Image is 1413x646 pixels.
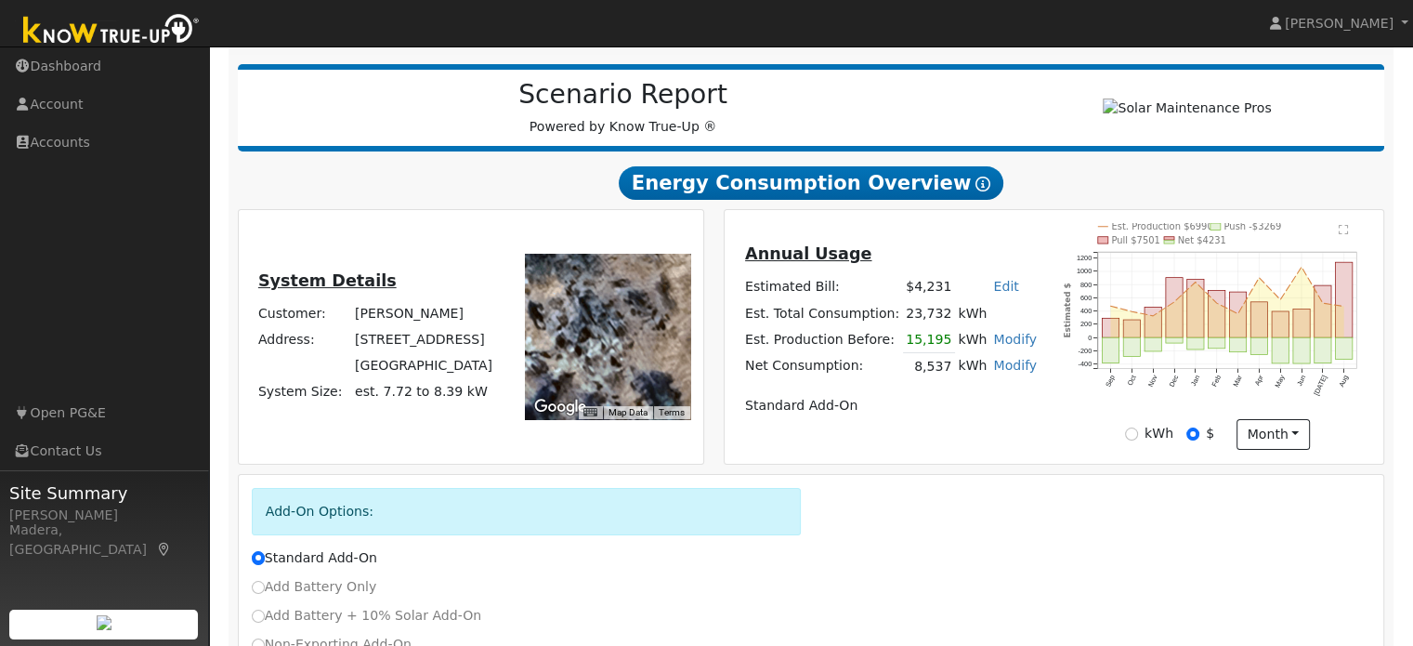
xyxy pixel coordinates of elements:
span: Energy Consumption Overview [619,166,1003,200]
circle: onclick="" [1322,302,1325,305]
circle: onclick="" [1173,300,1176,303]
text: 1000 [1077,267,1092,275]
input: kWh [1125,428,1138,441]
text: May [1274,374,1287,389]
text: 600 [1080,294,1092,302]
rect: onclick="" [1230,337,1247,352]
text: 0 [1088,334,1092,342]
text: Oct [1126,374,1138,387]
circle: onclick="" [1195,281,1197,283]
rect: onclick="" [1336,337,1353,359]
circle: onclick="" [1131,310,1133,313]
img: Solar Maintenance Pros [1103,99,1271,118]
circle: onclick="" [1109,305,1112,308]
td: kWh [955,326,990,353]
circle: onclick="" [1215,302,1218,305]
td: 15,195 [903,326,955,353]
u: System Details [258,271,397,290]
a: Modify [993,358,1037,373]
td: [PERSON_NAME] [351,301,495,327]
rect: onclick="" [1102,318,1119,337]
text: 400 [1080,307,1092,315]
img: Google [530,395,591,419]
td: Address: [255,327,351,353]
span: est. 7.72 to 8.39 kW [355,384,488,399]
span: [PERSON_NAME] [1285,16,1393,31]
td: Estimated Bill: [741,274,902,300]
td: Est. Production Before: [741,326,902,353]
a: Terms (opens in new tab) [659,407,685,417]
label: Standard Add-On [252,548,377,568]
text: Pull $7501 [1112,235,1160,245]
a: Modify [993,332,1037,347]
input: Standard Add-On [252,551,265,564]
text: Est. Production $6990 [1112,221,1213,231]
rect: onclick="" [1102,337,1119,363]
td: 8,537 [903,353,955,380]
td: [GEOGRAPHIC_DATA] [351,353,495,379]
td: Est. Total Consumption: [741,300,902,326]
circle: onclick="" [1152,314,1155,317]
rect: onclick="" [1293,337,1310,363]
rect: onclick="" [1123,337,1140,356]
input: Add Battery Only [252,581,265,594]
circle: onclick="" [1258,276,1261,279]
rect: onclick="" [1187,337,1204,349]
text: [DATE] [1313,374,1329,397]
td: 23,732 [903,300,955,326]
rect: onclick="" [1336,262,1353,337]
div: Add-On Options: [252,488,802,535]
td: Net Consumption: [741,353,902,380]
text: Dec [1168,374,1181,389]
rect: onclick="" [1145,337,1161,351]
button: month [1236,419,1310,451]
rect: onclick="" [1209,290,1225,337]
rect: onclick="" [1272,337,1289,363]
label: Add Battery Only [252,577,377,597]
text: -400 [1079,360,1092,368]
td: Standard Add-On [741,393,1040,419]
a: Open this area in Google Maps (opens a new window) [530,395,591,419]
div: [PERSON_NAME] [9,506,199,525]
rect: onclick="" [1250,302,1267,337]
a: Edit [993,279,1018,294]
td: System Size [351,379,495,405]
label: $ [1206,424,1214,443]
div: Madera, [GEOGRAPHIC_DATA] [9,521,199,560]
text: 1200 [1077,254,1092,262]
label: Add Battery + 10% Solar Add-On [252,606,482,626]
rect: onclick="" [1187,280,1204,338]
text: Jun [1295,374,1307,388]
text: Nov [1146,374,1159,389]
td: [STREET_ADDRESS] [351,327,495,353]
text: Jan [1189,374,1201,388]
td: kWh [955,300,1040,326]
circle: onclick="" [1301,266,1303,269]
u: Annual Usage [745,244,871,263]
text: Net $4231 [1178,235,1226,245]
rect: onclick="" [1250,337,1267,354]
rect: onclick="" [1315,337,1331,363]
rect: onclick="" [1230,292,1247,337]
rect: onclick="" [1123,320,1140,337]
text:  [1339,224,1349,235]
div: Powered by Know True-Up ® [247,79,1000,137]
text: Feb [1210,374,1223,388]
text: Aug [1338,374,1351,389]
img: Know True-Up [14,10,209,52]
button: Map Data [608,406,648,419]
rect: onclick="" [1293,309,1310,337]
td: Customer: [255,301,351,327]
text: Sep [1104,374,1117,389]
rect: onclick="" [1166,278,1183,338]
text: Apr [1253,374,1265,388]
h2: Scenario Report [256,79,989,111]
a: Map [156,542,173,557]
input: $ [1186,428,1199,441]
text: Mar [1232,374,1245,389]
text: 200 [1080,320,1092,328]
circle: onclick="" [1236,312,1239,315]
td: $4,231 [903,274,955,300]
circle: onclick="" [1279,298,1282,301]
text: 800 [1080,281,1092,289]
